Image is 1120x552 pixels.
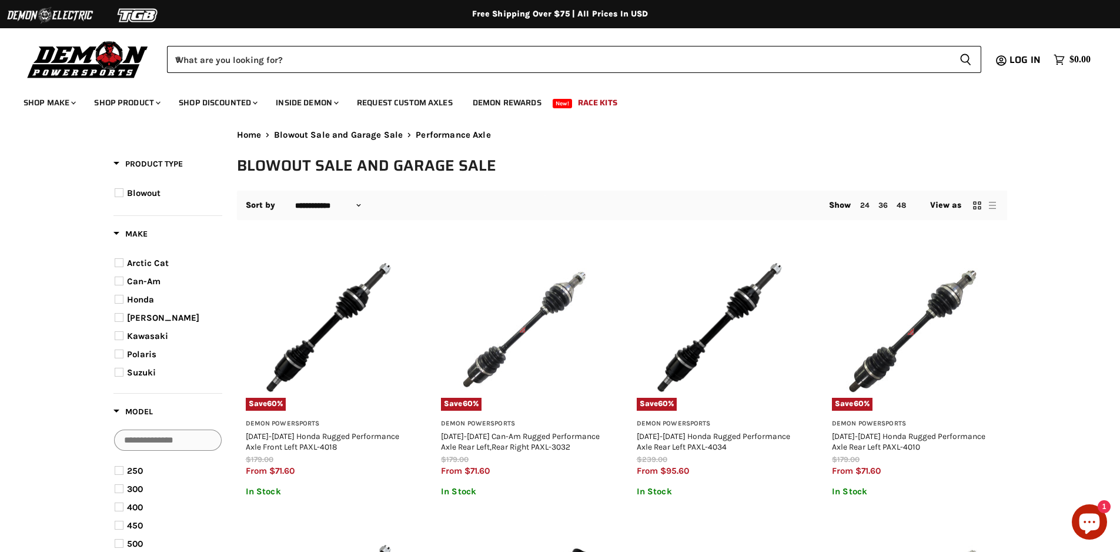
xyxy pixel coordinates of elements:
span: Performance Axle [416,130,490,140]
a: Home [237,130,262,140]
a: 2016-2021 Honda Rugged Performance Axle Rear Left PAXL-4034Save60% [637,245,803,411]
span: Product Type [113,159,183,169]
a: 2007-2014 Honda Rugged Performance Axle Rear Left PAXL-4010Save60% [832,245,998,411]
a: 24 [860,201,870,210]
p: In Stock [441,487,607,497]
span: 250 [127,465,143,476]
span: Save % [246,398,286,411]
a: Inside Demon [267,91,346,115]
span: $179.00 [832,455,860,464]
span: from [441,465,462,476]
button: Search [950,46,981,73]
span: 60 [463,399,473,408]
a: Log in [1004,55,1048,65]
span: Blowout [127,188,161,198]
span: $71.60 [464,465,490,476]
input: Search Options [114,430,222,451]
a: Blowout Sale and Garage Sale [274,130,403,140]
a: Shop Make [15,91,83,115]
span: Make [113,229,148,239]
span: 300 [127,484,143,494]
img: 2007-2014 Honda Rugged Performance Axle Rear Left PAXL-4010 [832,245,998,411]
h3: Demon Powersports [832,420,998,428]
span: Kawasaki [127,331,168,341]
a: Shop Product [85,91,168,115]
span: $71.60 [269,465,295,476]
span: 400 [127,502,143,513]
label: Sort by [246,201,276,210]
img: 2016-2020 Can-Am Rugged Performance Axle Rear Left,Rear Right PAXL-3032 [441,245,607,411]
a: 48 [897,201,906,210]
img: Demon Powersports [24,38,152,80]
span: 60 [854,399,864,408]
p: In Stock [246,487,412,497]
a: 36 [878,201,888,210]
span: Polaris [127,349,156,360]
span: View as [930,201,962,210]
img: TGB Logo 2 [94,4,182,26]
span: New! [553,99,573,108]
span: 500 [127,538,143,549]
nav: Collection utilities [237,191,1007,220]
a: [DATE]-[DATE] Honda Rugged Performance Axle Rear Left PAXL-4010 [832,431,985,451]
span: from [246,465,267,476]
p: In Stock [637,487,803,497]
a: 2014-2018 Honda Rugged Performance Axle Front Left PAXL-4018Save60% [246,245,412,411]
ul: Main menu [15,86,1088,115]
button: Filter by Model [113,406,153,421]
h3: Demon Powersports [637,420,803,428]
a: Race Kits [569,91,626,115]
span: 60 [267,399,277,408]
span: Save % [832,398,872,411]
img: 2016-2021 Honda Rugged Performance Axle Rear Left PAXL-4034 [637,245,803,411]
a: [DATE]-[DATE] Can-Am Rugged Performance Axle Rear Left,Rear Right PAXL-3032 [441,431,600,451]
form: Product [167,46,981,73]
h3: Demon Powersports [441,420,607,428]
span: $0.00 [1069,54,1091,65]
span: Log in [1009,52,1041,67]
span: 450 [127,520,143,531]
img: Demon Electric Logo 2 [6,4,94,26]
span: Show [829,200,851,210]
nav: Breadcrumbs [237,130,1007,140]
span: Honda [127,294,154,305]
h1: Blowout Sale and Garage Sale [237,156,1007,175]
button: Filter by Product Type [113,158,183,173]
span: $95.60 [660,465,689,476]
span: from [637,465,658,476]
a: [DATE]-[DATE] Honda Rugged Performance Axle Rear Left PAXL-4034 [637,431,790,451]
a: $0.00 [1048,51,1096,68]
span: $179.00 [246,455,273,464]
a: 2016-2020 Can-Am Rugged Performance Axle Rear Left,Rear Right PAXL-3032Save60% [441,245,607,411]
h3: Demon Powersports [246,420,412,428]
span: $71.60 [855,465,881,476]
span: Save % [441,398,482,411]
a: [DATE]-[DATE] Honda Rugged Performance Axle Front Left PAXL-4018 [246,431,399,451]
p: In Stock [832,487,998,497]
span: Can-Am [127,276,161,287]
button: list view [987,199,998,211]
span: $239.00 [637,455,667,464]
img: 2014-2018 Honda Rugged Performance Axle Front Left PAXL-4018 [246,245,412,411]
span: Save % [637,398,677,411]
inbox-online-store-chat: Shopify online store chat [1068,504,1111,543]
span: Suzuki [127,367,156,378]
span: $179.00 [441,455,469,464]
input: When autocomplete results are available use up and down arrows to review and enter to select [167,46,950,73]
button: Filter by Make [113,228,148,243]
span: from [832,465,853,476]
button: grid view [971,199,983,211]
span: Arctic Cat [127,258,169,268]
span: Model [113,407,153,417]
a: Shop Discounted [170,91,265,115]
a: Request Custom Axles [348,91,462,115]
span: 60 [658,399,668,408]
a: Demon Rewards [464,91,550,115]
div: Free Shipping Over $75 | All Prices In USD [90,9,1031,19]
span: [PERSON_NAME] [127,312,199,323]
